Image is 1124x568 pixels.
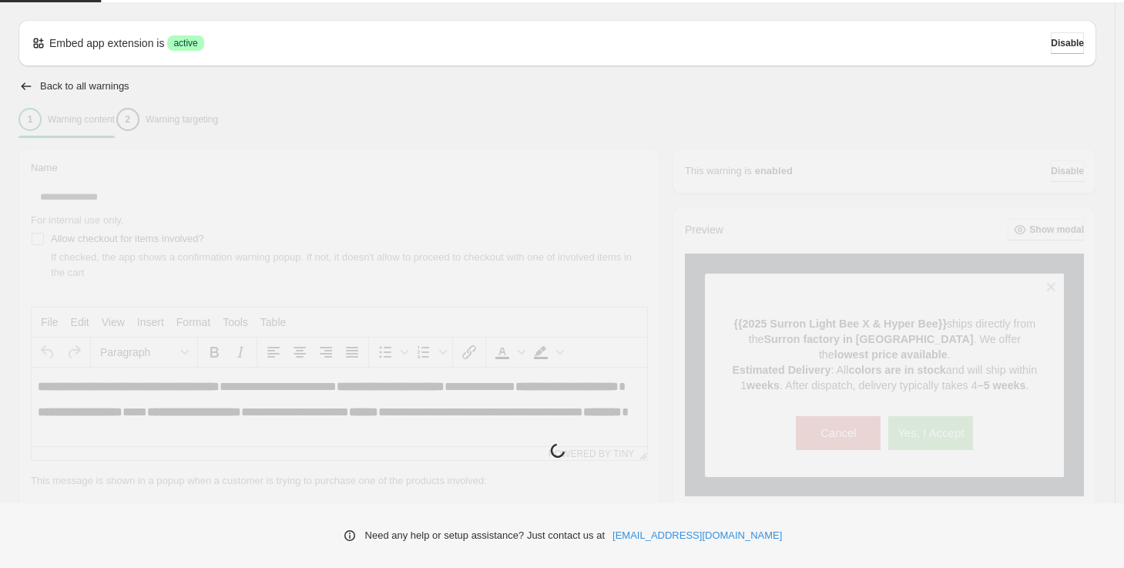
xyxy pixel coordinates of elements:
body: Rich Text Area. Press ALT-0 for help. [6,12,609,72]
a: [EMAIL_ADDRESS][DOMAIN_NAME] [612,528,782,543]
button: Disable [1051,32,1084,54]
span: active [173,37,197,49]
h2: Back to all warnings [40,80,129,92]
p: Embed app extension is [49,35,164,51]
span: Disable [1051,37,1084,49]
